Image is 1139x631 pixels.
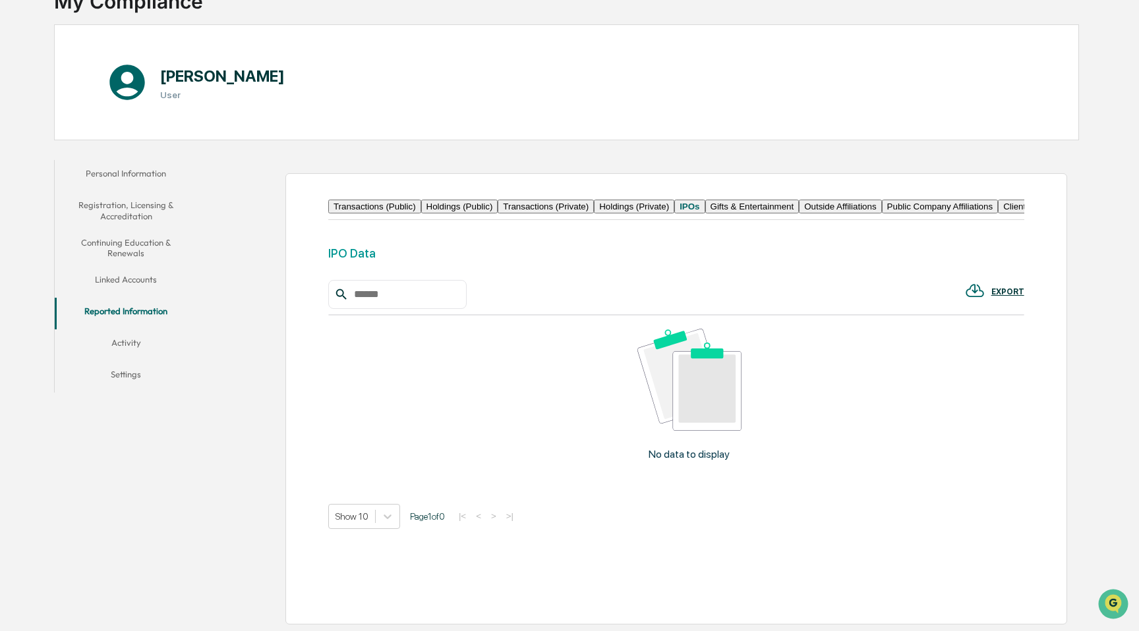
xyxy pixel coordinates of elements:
[328,200,421,213] button: Transactions (Public)
[55,266,198,298] button: Linked Accounts
[328,246,376,260] div: IPO Data
[998,200,1073,213] button: Client Affiliations
[799,200,881,213] button: Outside Affiliations
[8,186,88,209] a: 🔎Data Lookup
[224,105,240,121] button: Start new chat
[45,101,216,114] div: Start new chat
[487,510,500,522] button: >
[96,167,106,178] div: 🗄️
[55,160,198,393] div: secondary tabs example
[55,298,198,329] button: Reported Information
[160,67,285,86] h1: [PERSON_NAME]
[55,329,198,361] button: Activity
[45,114,167,124] div: We're available if you need us!
[410,511,445,522] span: Page 1 of 0
[93,223,160,233] a: Powered byPylon
[13,167,24,178] div: 🖐️
[55,192,198,229] button: Registration, Licensing & Accreditation
[498,200,594,213] button: Transactions (Private)
[13,192,24,203] div: 🔎
[131,223,160,233] span: Pylon
[674,200,705,213] button: IPOs
[26,166,85,179] span: Preclearance
[109,166,163,179] span: Attestations
[55,229,198,267] button: Continuing Education & Renewals
[55,361,198,393] button: Settings
[55,160,198,192] button: Personal Information
[649,448,730,460] p: No data to display
[26,191,83,204] span: Data Lookup
[13,101,37,124] img: 1746055101610-c473b297-6a78-478c-a979-82029cc54cd1
[594,200,674,213] button: Holdings (Private)
[160,90,285,100] h3: User
[472,510,485,522] button: <
[965,281,985,300] img: EXPORT
[502,510,517,522] button: >|
[8,161,90,184] a: 🖐️Preclearance
[705,200,800,213] button: Gifts & Entertainment
[13,28,240,49] p: How can we help?
[421,200,498,213] button: Holdings (Public)
[991,287,1024,296] div: EXPORT
[1097,588,1132,623] iframe: Open customer support
[90,161,169,184] a: 🗄️Attestations
[882,200,999,213] button: Public Company Affiliations
[637,329,742,431] img: No data
[328,200,1024,213] div: secondary tabs example
[455,510,470,522] button: |<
